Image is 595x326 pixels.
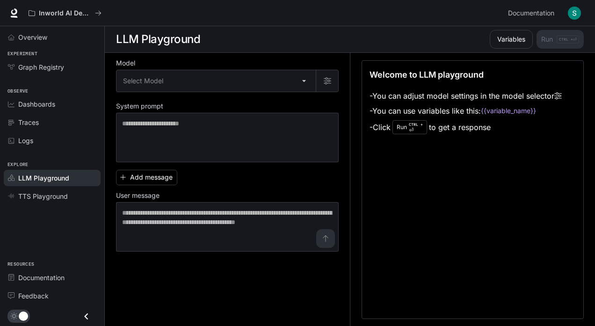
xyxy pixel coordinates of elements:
p: System prompt [116,103,163,109]
button: Variables [490,30,533,49]
li: - Click to get a response [370,118,562,136]
span: Documentation [18,273,65,283]
span: Dark mode toggle [19,311,28,321]
button: All workspaces [24,4,106,22]
a: Documentation [4,269,101,286]
a: Traces [4,114,101,130]
a: TTS Playground [4,188,101,204]
p: Inworld AI Demos [39,9,91,17]
li: - You can adjust model settings in the model selector [370,88,562,103]
a: LLM Playground [4,170,101,186]
a: Documentation [504,4,561,22]
a: Feedback [4,288,101,304]
p: CTRL + [409,122,423,127]
span: Feedback [18,291,49,301]
span: TTS Playground [18,191,68,201]
p: ⏎ [409,122,423,133]
span: Traces [18,117,39,127]
span: LLM Playground [18,173,69,183]
span: Overview [18,32,47,42]
a: Logs [4,132,101,149]
a: Overview [4,29,101,45]
span: Documentation [508,7,554,19]
img: User avatar [568,7,581,20]
span: Graph Registry [18,62,64,72]
span: Logs [18,136,33,145]
p: Welcome to LLM playground [370,68,484,81]
div: Run [392,120,427,134]
p: User message [116,192,160,199]
a: Dashboards [4,96,101,112]
div: Select Model [116,70,316,92]
a: Graph Registry [4,59,101,75]
button: Add message [116,170,177,185]
h1: LLM Playground [116,30,200,49]
button: Close drawer [76,307,97,326]
button: User avatar [565,4,584,22]
li: - You can use variables like this: [370,103,562,118]
span: Select Model [123,76,163,86]
p: Model [116,60,135,66]
span: Dashboards [18,99,55,109]
code: {{variable_name}} [481,106,536,116]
